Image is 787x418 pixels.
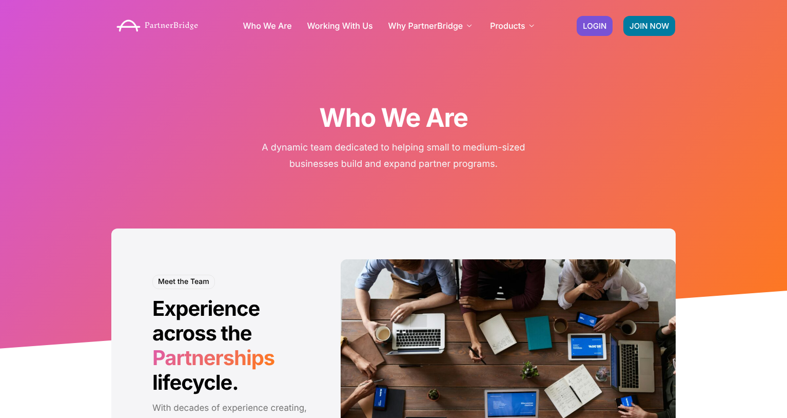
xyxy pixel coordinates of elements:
a: Who We Are [243,22,291,30]
a: Products [490,22,537,30]
h6: Meet the Team [152,275,215,289]
span: JOIN NOW [629,22,669,30]
a: JOIN NOW [623,16,675,36]
a: Why PartnerBridge [388,22,475,30]
span: LOGIN [583,22,606,30]
a: LOGIN [577,16,613,36]
span: Partnerships [152,346,274,370]
h2: Experience across the lifecycle. [152,296,310,395]
h1: Who We Are [111,103,676,134]
a: Working With Us [307,22,373,30]
p: A dynamic team dedicated to helping small to medium-sized businesses build and expand partner pro... [252,140,535,172]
